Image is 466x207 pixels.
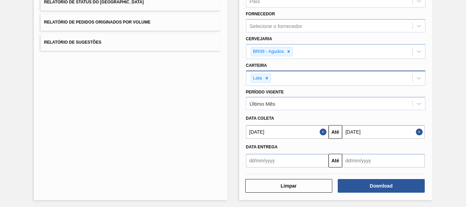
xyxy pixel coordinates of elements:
[44,40,101,45] span: Relatório de Sugestões
[251,74,263,83] div: Lata
[246,116,274,121] span: Data coleta
[250,101,275,107] div: Último Mês
[250,23,302,29] div: Selecione o fornecedor
[245,179,332,193] button: Limpar
[329,154,342,167] button: Até
[44,20,150,25] span: Relatório de Pedidos Originados por Volume
[246,154,329,167] input: dd/mm/yyyy
[246,90,284,94] label: Período Vigente
[246,145,278,149] span: Data entrega
[246,63,267,68] label: Carteira
[246,36,272,41] label: Cervejaria
[251,47,285,56] div: BR09 - Agudos
[416,125,425,139] button: Close
[342,154,425,167] input: dd/mm/yyyy
[41,14,220,31] button: Relatório de Pedidos Originados por Volume
[320,125,329,139] button: Close
[342,125,425,139] input: dd/mm/yyyy
[338,179,425,193] button: Download
[246,125,329,139] input: dd/mm/yyyy
[41,34,220,51] button: Relatório de Sugestões
[246,12,275,16] label: Fornecedor
[329,125,342,139] button: Até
